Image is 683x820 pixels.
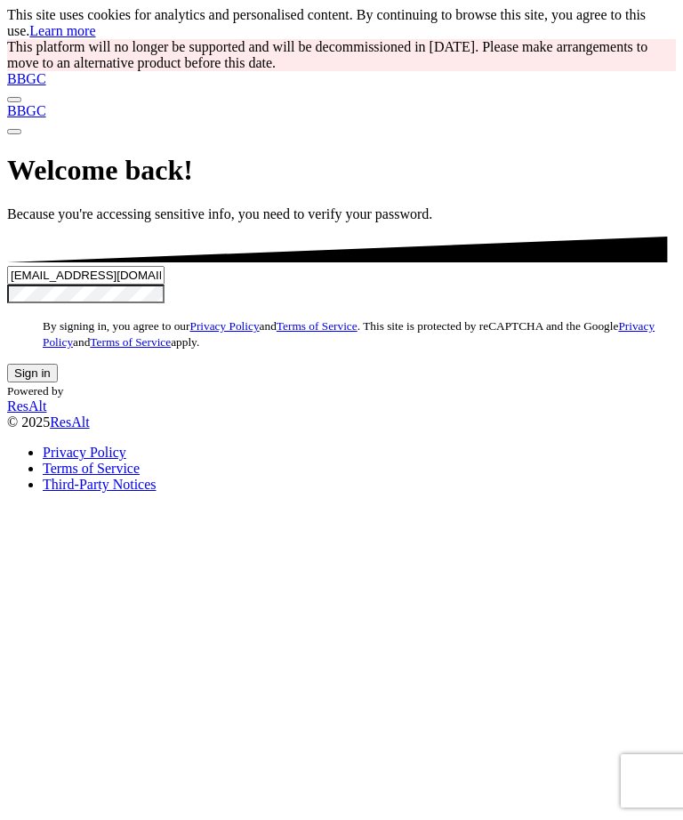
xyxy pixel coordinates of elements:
a: Terms of Service [90,335,171,349]
a: Learn more about cookies [29,23,95,38]
input: Username [7,266,165,285]
a: ResAlt [50,414,89,430]
div: © 2025 [7,414,676,430]
button: Toggle sidenav [7,129,21,134]
button: Toggle navigation [7,97,21,102]
a: ResAlt [7,398,676,414]
a: BBGC [7,103,676,119]
a: Terms of Service [277,319,358,333]
small: By signing in, you agree to our and . This site is protected by reCAPTCHA and the Google and apply. [43,319,655,349]
a: Third-Party Notices [43,477,157,492]
a: Privacy Policy [189,319,259,333]
a: Privacy Policy [43,445,126,460]
p: Because you're accessing sensitive info, you need to verify your password. [7,206,676,222]
span: This platform will no longer be supported and will be decommissioned in [DATE]. Please make arran... [7,39,647,70]
a: Terms of Service [43,461,140,476]
button: Sign in [7,364,58,382]
h1: Welcome back! [7,154,676,187]
span: This site uses cookies for analytics and personalised content. By continuing to browse this site,... [7,7,646,38]
small: Powered by [7,384,63,398]
a: BBGC [7,71,676,87]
